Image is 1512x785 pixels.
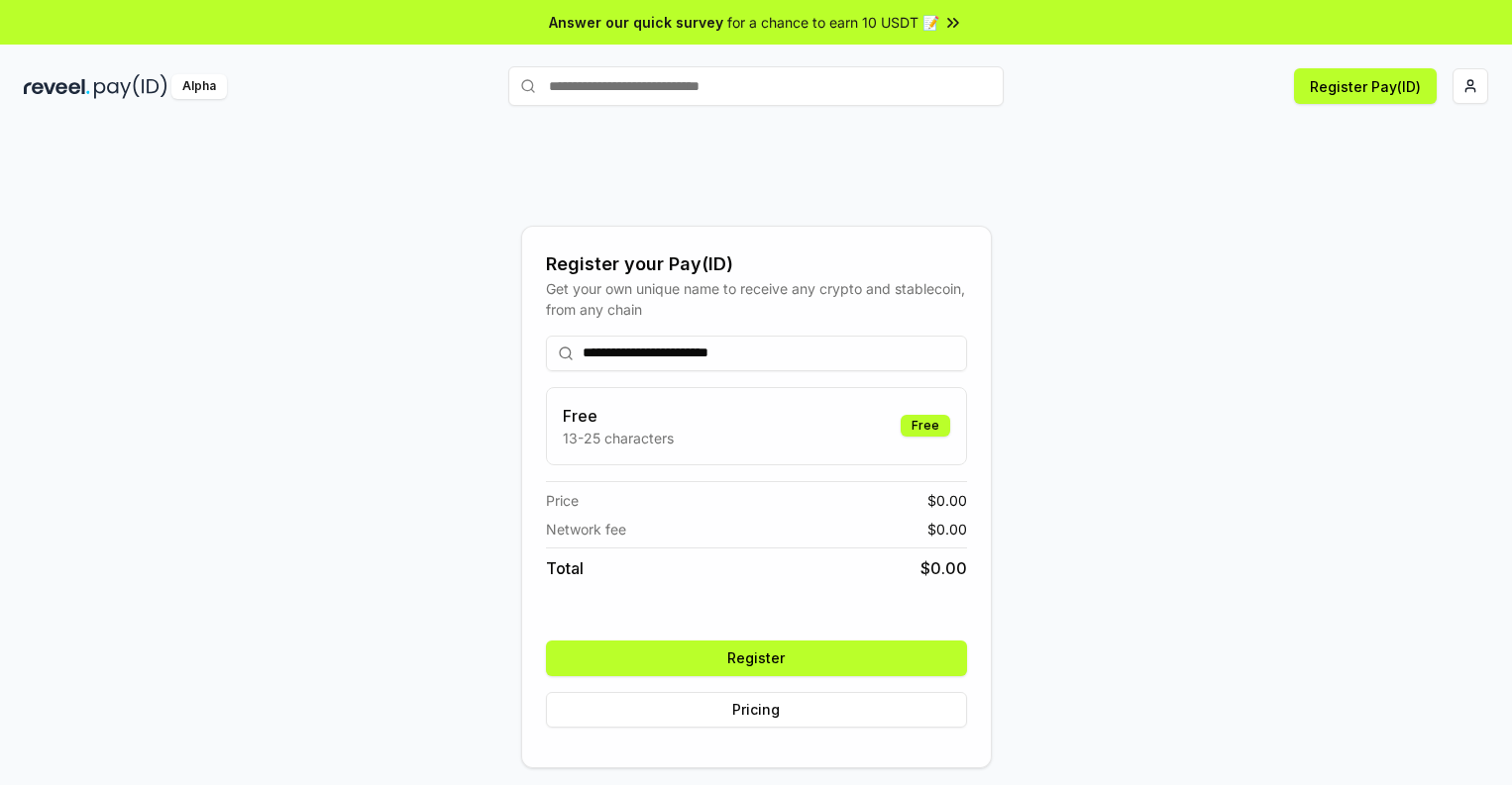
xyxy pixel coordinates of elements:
[563,404,674,428] h3: Free
[546,556,584,580] span: Total
[927,490,967,511] span: $ 0.00
[927,519,967,540] span: $ 0.00
[546,278,967,320] div: Get your own unique name to receive any crypto and stablecoin, from any chain
[549,12,723,33] span: Answer our quick survey
[546,640,967,676] button: Register
[727,12,939,33] span: for a chance to earn 10 USDT 📝
[563,428,674,448] p: 13-25 characters
[546,519,626,540] span: Network fee
[1294,68,1437,104] button: Register Pay(ID)
[171,74,227,99] div: Alpha
[546,692,967,728] button: Pricing
[24,74,90,99] img: reveel_dark
[94,74,167,99] img: pay_id
[546,250,967,278] div: Register your Pay(ID)
[546,490,579,511] span: Price
[901,415,950,437] div: Free
[920,556,967,580] span: $ 0.00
